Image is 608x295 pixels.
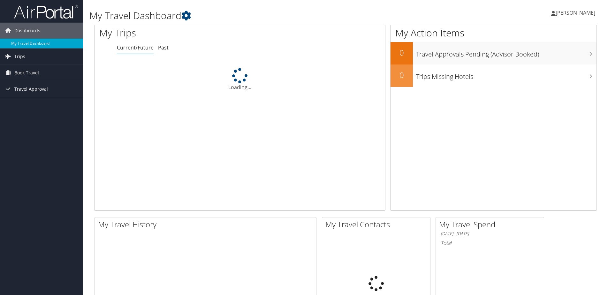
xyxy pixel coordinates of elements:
[99,26,259,40] h1: My Trips
[551,3,602,22] a: [PERSON_NAME]
[158,44,169,51] a: Past
[416,69,597,81] h3: Trips Missing Hotels
[441,231,539,237] h6: [DATE] - [DATE]
[391,26,597,40] h1: My Action Items
[14,23,40,39] span: Dashboards
[391,64,597,87] a: 0Trips Missing Hotels
[89,9,431,22] h1: My Travel Dashboard
[391,70,413,80] h2: 0
[14,81,48,97] span: Travel Approval
[439,219,544,230] h2: My Travel Spend
[14,4,78,19] img: airportal-logo.png
[325,219,430,230] h2: My Travel Contacts
[95,68,385,91] div: Loading...
[98,219,316,230] h2: My Travel History
[14,49,25,64] span: Trips
[14,65,39,81] span: Book Travel
[441,239,539,246] h6: Total
[117,44,154,51] a: Current/Future
[391,47,413,58] h2: 0
[391,42,597,64] a: 0Travel Approvals Pending (Advisor Booked)
[556,9,595,16] span: [PERSON_NAME]
[416,47,597,59] h3: Travel Approvals Pending (Advisor Booked)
